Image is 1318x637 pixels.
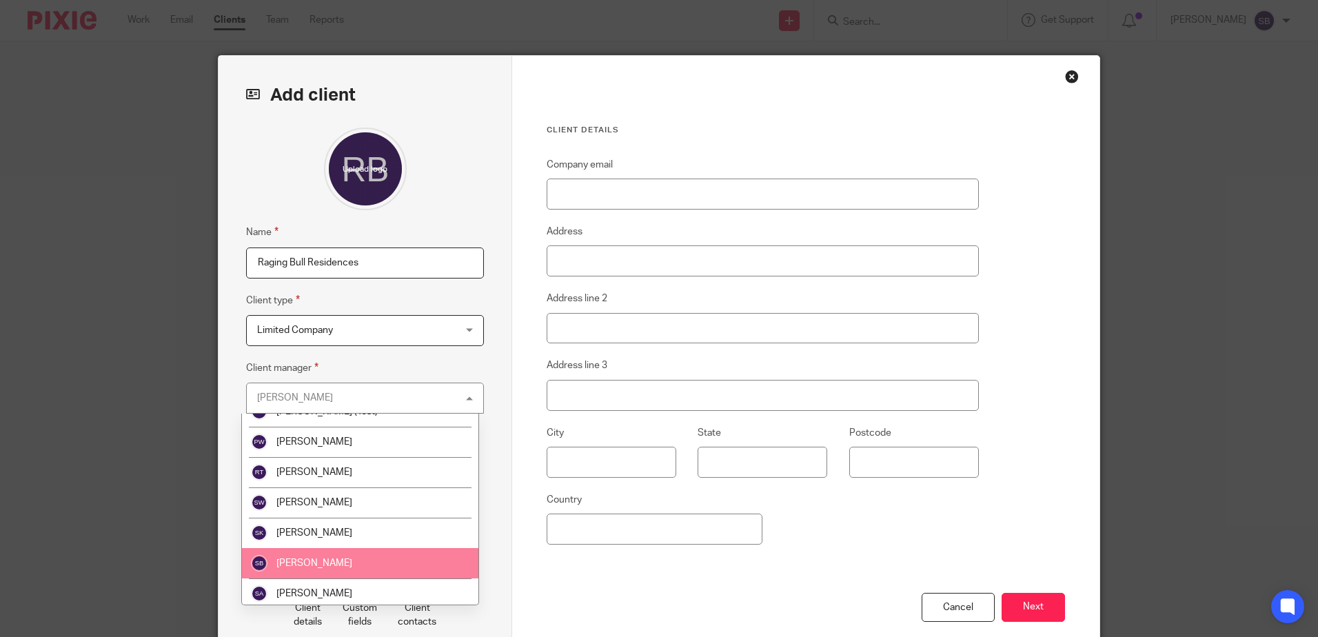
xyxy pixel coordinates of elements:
label: State [698,426,721,440]
span: [PERSON_NAME] [276,558,352,568]
label: Client type [246,292,300,308]
button: Next [1002,593,1065,623]
label: City [547,426,564,440]
img: svg%3E [251,525,267,541]
p: Client details [294,601,322,629]
img: svg%3E [251,464,267,481]
span: Limited Company [257,325,333,335]
label: Address line 2 [547,292,607,305]
img: svg%3E [251,585,267,602]
span: [PERSON_NAME] [276,437,352,447]
img: svg%3E [251,555,267,572]
label: Company email [547,158,613,172]
img: svg%3E [251,494,267,511]
label: Postcode [849,426,891,440]
label: Address line 3 [547,358,607,372]
p: Custom fields [343,601,377,629]
label: Name [246,224,278,240]
div: [PERSON_NAME] [257,393,333,403]
h3: Client details [547,125,979,136]
img: svg%3E [251,434,267,450]
p: Client contacts [398,601,436,629]
span: [PERSON_NAME] [276,528,352,538]
h2: Add client [246,83,484,107]
label: Country [547,493,582,507]
span: [PERSON_NAME] [276,498,352,507]
label: Address [547,225,582,239]
label: Client manager [246,360,318,376]
span: [PERSON_NAME] (Test) [276,407,378,416]
div: Cancel [922,593,995,623]
span: [PERSON_NAME] [276,467,352,477]
span: [PERSON_NAME] [276,589,352,598]
div: Close this dialog window [1065,70,1079,83]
